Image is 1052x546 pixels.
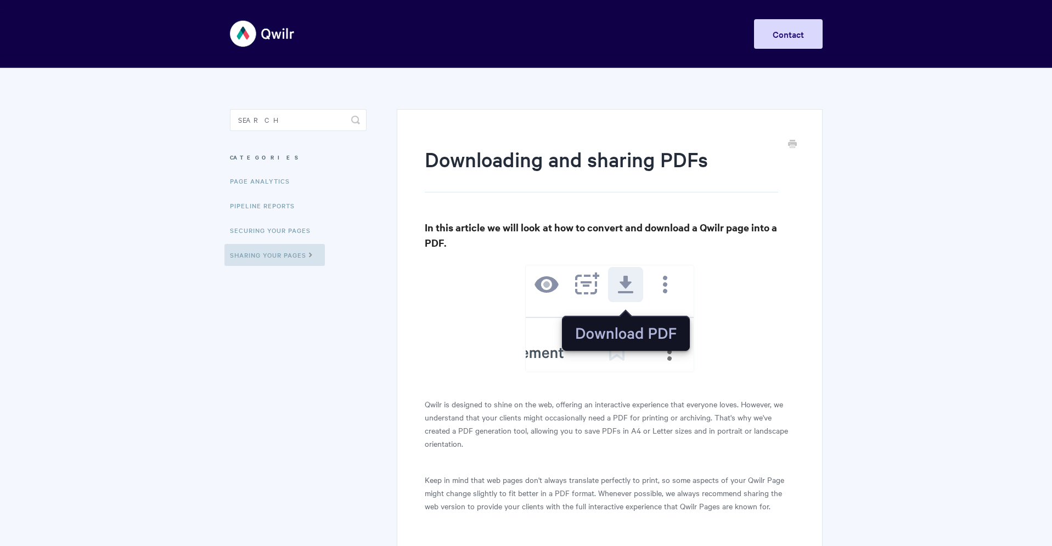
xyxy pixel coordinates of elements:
[425,473,794,513] p: Keep in mind that web pages don't always translate perfectly to print, so some aspects of your Qw...
[525,265,694,372] img: file-KmE8gCVl4F.png
[230,147,367,167] h3: Categories
[788,139,797,151] a: Print this Article
[754,19,823,49] a: Contact
[230,219,319,241] a: Securing Your Pages
[230,13,295,54] img: Qwilr Help Center
[425,145,778,192] h1: Downloading and sharing PDFs
[230,195,303,217] a: Pipeline reports
[230,109,367,131] input: Search
[224,244,325,266] a: Sharing Your Pages
[230,170,298,192] a: Page Analytics
[425,397,794,450] p: Qwilr is designed to shine on the web, offering an interactive experience that everyone loves. Ho...
[425,220,794,251] h3: In this article we will look at how to convert and download a Qwilr page into a PDF.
